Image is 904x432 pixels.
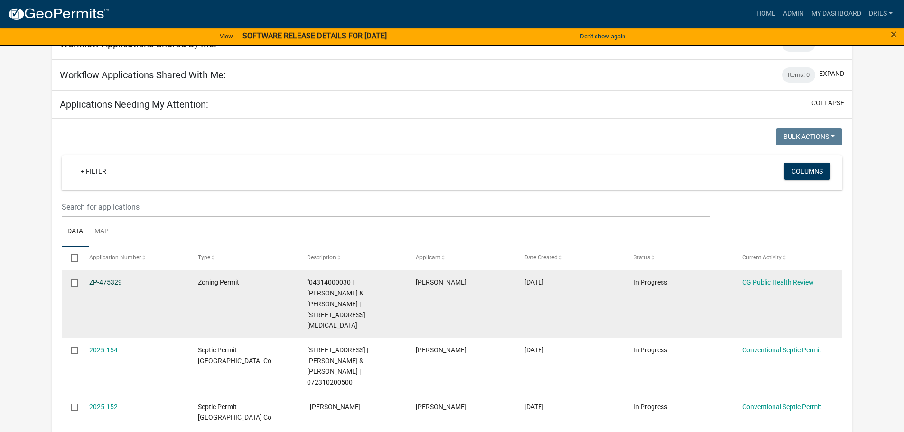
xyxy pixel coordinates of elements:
button: Columns [784,163,830,180]
span: "04314000030 | JANTSCH TIMOTHY C & ERIN L | 19222 THRUSH AVE [307,278,365,329]
span: 08/22/2025 [524,346,544,354]
datatable-header-cell: Select [62,247,80,269]
a: Conventional Septic Permit [742,403,821,411]
a: ZP-475329 [89,278,122,286]
a: dries [865,5,896,23]
span: Type [198,254,210,261]
span: × [891,28,897,41]
span: Zoning Permit [198,278,239,286]
span: In Progress [634,403,667,411]
button: expand [819,69,844,79]
span: Septic Permit Cerro Gordo Co [198,403,271,422]
datatable-header-cell: Type [189,247,298,269]
span: JD Sliger [416,346,466,354]
span: Tim Jantsch [416,278,466,286]
span: 1027 FAIR MEADOW DR | MALEK GREGORY T & JAMIE L | 072310200500 [307,346,368,386]
span: | Chris Vaughn | [307,403,363,411]
span: In Progress [634,346,667,354]
a: + Filter [73,163,114,180]
span: In Progress [634,278,667,286]
span: Date Created [524,254,558,261]
datatable-header-cell: Description [298,247,406,269]
span: 08/21/2025 [524,403,544,411]
datatable-header-cell: Application Number [80,247,189,269]
div: Items: 0 [782,67,815,83]
span: Description [307,254,336,261]
a: 2025-152 [89,403,118,411]
span: 09/08/2025 [524,278,544,286]
a: 2025-154 [89,346,118,354]
a: Map [89,217,114,247]
a: Home [753,5,779,23]
a: Admin [779,5,808,23]
strong: SOFTWARE RELEASE DETAILS FOR [DATE] [242,31,387,40]
datatable-header-cell: Status [624,247,733,269]
span: Mark Mathre [416,403,466,411]
h5: Workflow Applications Shared With Me: [60,69,226,81]
button: Bulk Actions [776,128,842,145]
span: Application Number [89,254,141,261]
datatable-header-cell: Current Activity [733,247,842,269]
a: My Dashboard [808,5,865,23]
button: collapse [811,98,844,108]
h5: Applications Needing My Attention: [60,99,208,110]
span: Current Activity [742,254,782,261]
a: Conventional Septic Permit [742,346,821,354]
span: Status [634,254,650,261]
datatable-header-cell: Date Created [515,247,624,269]
span: Septic Permit Cerro Gordo Co [198,346,271,365]
a: Data [62,217,89,247]
input: Search for applications [62,197,709,217]
button: Close [891,28,897,40]
a: View [216,28,237,44]
button: Don't show again [576,28,629,44]
span: Applicant [416,254,440,261]
datatable-header-cell: Applicant [407,247,515,269]
a: CG Public Health Review [742,278,814,286]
